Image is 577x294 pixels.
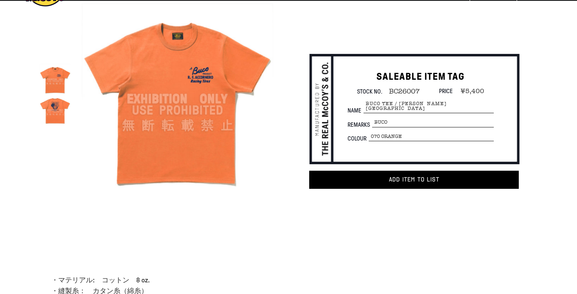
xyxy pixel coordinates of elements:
span: Buco [372,118,494,127]
span: Name [348,107,364,113]
span: BC26007 [383,88,420,95]
img: BUCO TEE / R.F. ACCORNERO [40,64,70,94]
span: Add item to List [389,176,439,183]
img: BUCO TEE / R.F. ACCORNERO [40,95,70,125]
span: Price [439,87,453,95]
div: true [79,1,276,197]
h1: SALEABLE ITEM TAG [348,70,494,83]
span: Colour [348,135,369,141]
span: Stock No. [357,87,383,95]
span: Remarks [348,121,372,127]
span: BUCO TEE / [PERSON_NAME][GEOGRAPHIC_DATA] [364,99,494,113]
span: ¥5,400 [454,87,484,95]
button: Add item to List [309,171,519,189]
span: 070 ORANGE [369,131,494,141]
img: BUCO TEE / R.F. ACCORNERO [82,3,273,195]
